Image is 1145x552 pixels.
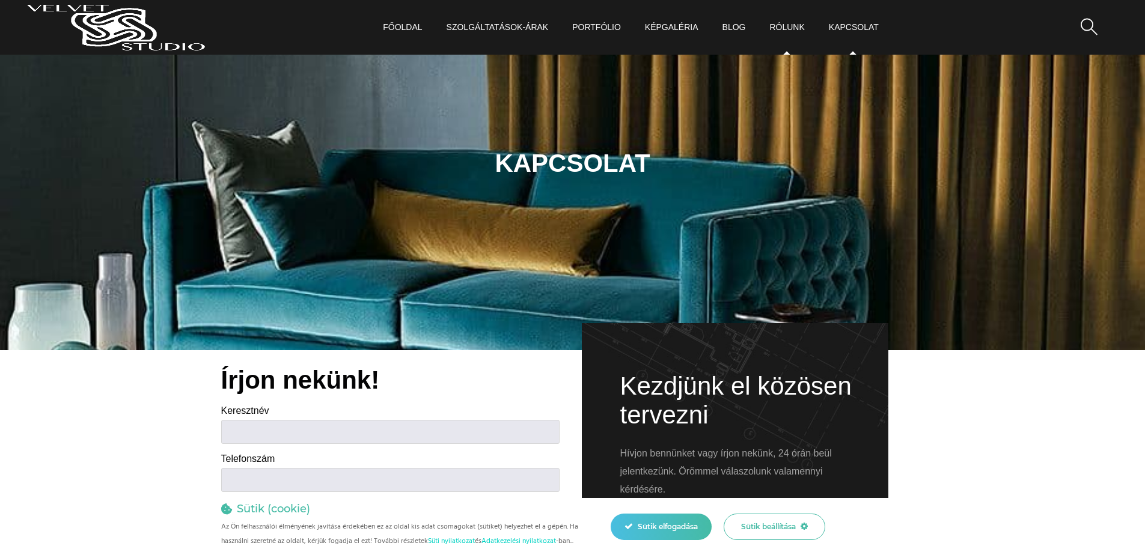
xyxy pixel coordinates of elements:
[620,444,864,499] p: Hívjon bennünket vagy írjon nekünk, 24 órán beül jelentkezünk. Örömmel válaszolunk valamennyi kér...
[428,535,475,547] a: Süti nyilatkozat
[221,520,587,548] p: Az Ön felhasználói élményének javítása érdekében ez az oldal kis adat csomagokat (sütiket) helyez...
[221,450,275,468] label: Telefonszám
[724,514,825,540] div: Sütik beállítása
[611,514,712,540] div: Sütik elfogadása
[620,372,879,429] h2: Kezdjünk el közösen tervezni
[221,468,560,492] input: Only numbers and phone characters (#, -, *, etc) are accepted.
[212,151,933,176] h2: KAPCSOLAT
[237,502,310,515] h4: Sütik (cookie)
[221,402,269,420] label: Keresztnév
[221,368,560,393] h2: Írjon nekünk!
[481,535,556,547] a: Adatkezelési nyilatkozat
